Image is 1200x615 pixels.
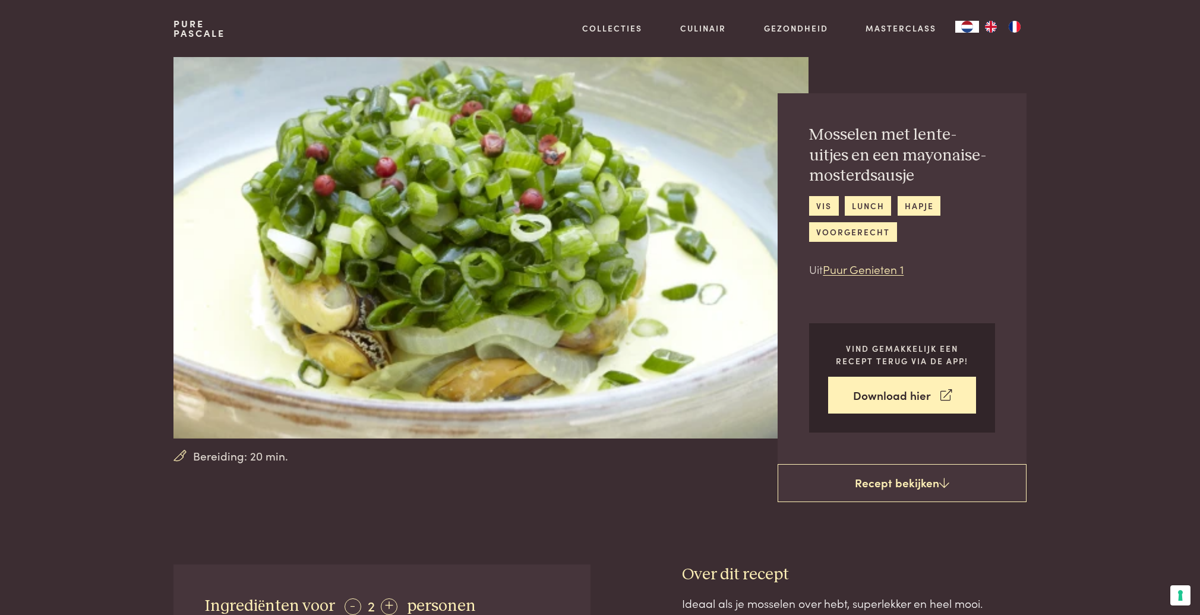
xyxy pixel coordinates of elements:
[682,595,1027,612] div: Ideaal als je mosselen over hebt, superlekker en heel mooi.
[193,447,288,465] span: Bereiding: 20 min.
[955,21,979,33] a: NL
[809,222,896,242] a: voorgerecht
[1003,21,1027,33] a: FR
[809,261,995,278] p: Uit
[979,21,1003,33] a: EN
[955,21,979,33] div: Language
[828,342,976,367] p: Vind gemakkelijk een recept terug via de app!
[680,22,726,34] a: Culinair
[809,196,838,216] a: vis
[955,21,1027,33] aside: Language selected: Nederlands
[368,595,375,615] span: 2
[173,57,809,439] img: Mosselen met lente-uitjes en een mayonaise-mosterdsausje
[845,196,891,216] a: lunch
[682,564,1027,585] h3: Over dit recept
[205,598,335,614] span: Ingrediënten voor
[778,464,1027,502] a: Recept bekijken
[1170,585,1190,605] button: Uw voorkeuren voor toestemming voor trackingtechnologieën
[407,598,476,614] span: personen
[979,21,1027,33] ul: Language list
[173,19,225,38] a: PurePascale
[345,598,361,615] div: -
[381,598,397,615] div: +
[582,22,642,34] a: Collecties
[764,22,828,34] a: Gezondheid
[809,125,995,187] h2: Mosselen met lente-uitjes en een mayonaise-mosterdsausje
[898,196,940,216] a: hapje
[828,377,976,414] a: Download hier
[823,261,904,277] a: Puur Genieten 1
[866,22,936,34] a: Masterclass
